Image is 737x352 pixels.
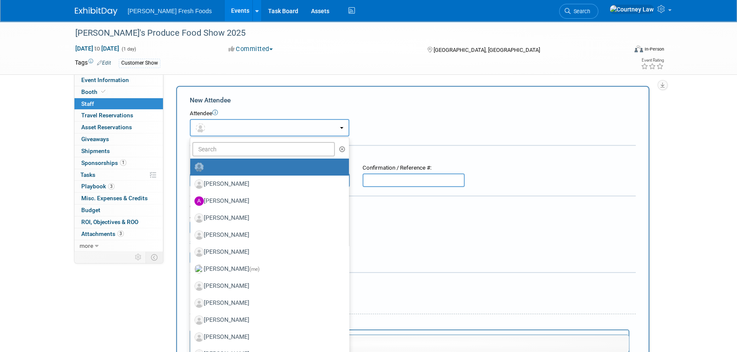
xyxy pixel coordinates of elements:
[194,162,204,172] img: Unassigned-User-Icon.png
[559,4,598,19] a: Search
[75,7,117,16] img: ExhibitDay
[81,88,107,95] span: Booth
[74,74,163,86] a: Event Information
[74,193,163,204] a: Misc. Expenses & Credits
[190,110,636,118] div: Attendee
[80,171,95,178] span: Tasks
[609,5,654,14] img: Courtney Law
[72,26,614,41] div: [PERSON_NAME]'s Produce Food Show 2025
[194,245,340,259] label: [PERSON_NAME]
[74,110,163,121] a: Travel Reservations
[194,315,204,325] img: Associate-Profile-5.png
[97,60,111,66] a: Edit
[101,89,106,94] i: Booth reservation complete
[93,45,101,52] span: to
[108,183,114,190] span: 3
[120,159,126,166] span: 1
[190,278,636,287] div: Misc. Attachments & Notes
[194,279,340,293] label: [PERSON_NAME]
[190,203,636,211] div: Cost:
[81,159,126,166] span: Sponsorships
[81,219,138,225] span: ROI, Objectives & ROO
[226,45,276,54] button: Committed
[119,59,160,68] div: Customer Show
[577,44,664,57] div: Event Format
[194,230,204,240] img: Associate-Profile-5.png
[81,148,110,154] span: Shipments
[74,145,163,157] a: Shipments
[74,181,163,192] a: Playbook3
[194,313,340,327] label: [PERSON_NAME]
[190,96,636,105] div: New Attendee
[194,298,204,308] img: Associate-Profile-5.png
[74,86,163,98] a: Booth
[194,281,204,291] img: Associate-Profile-5.png
[81,136,109,142] span: Giveaways
[363,164,465,172] div: Confirmation / Reference #:
[194,330,340,344] label: [PERSON_NAME]
[194,228,340,242] label: [PERSON_NAME]
[74,122,163,133] a: Asset Reservations
[81,230,124,237] span: Attachments
[131,252,146,263] td: Personalize Event Tab Strip
[74,216,163,228] a: ROI, Objectives & ROO
[194,194,340,208] label: [PERSON_NAME]
[571,8,590,14] span: Search
[190,151,636,160] div: Registration / Ticket Info (optional)
[80,242,93,249] span: more
[81,207,100,213] span: Budget
[74,133,163,145] a: Giveaways
[128,8,212,14] span: [PERSON_NAME] Fresh Foods
[81,183,114,190] span: Playbook
[81,195,148,202] span: Misc. Expenses & Credits
[194,196,204,206] img: A.jpg
[81,77,129,83] span: Event Information
[190,320,629,328] div: Notes
[75,45,120,52] span: [DATE] [DATE]
[74,157,163,169] a: Sponsorships1
[249,266,260,272] span: (me)
[641,58,664,62] div: Event Rating
[194,296,340,310] label: [PERSON_NAME]
[74,240,163,252] a: more
[117,230,124,237] span: 3
[194,262,340,276] label: [PERSON_NAME]
[74,204,163,216] a: Budget
[74,228,163,240] a: Attachments3
[194,213,204,223] img: Associate-Profile-5.png
[74,98,163,110] a: Staff
[194,247,204,257] img: Associate-Profile-5.png
[634,45,643,52] img: Format-Inperson.png
[194,211,340,225] label: [PERSON_NAME]
[121,46,136,52] span: (1 day)
[194,179,204,189] img: Associate-Profile-5.png
[74,169,163,181] a: Tasks
[81,112,133,119] span: Travel Reservations
[81,124,132,131] span: Asset Reservations
[146,252,163,263] td: Toggle Event Tabs
[644,46,664,52] div: In-Person
[75,58,111,68] td: Tags
[433,47,540,53] span: [GEOGRAPHIC_DATA], [GEOGRAPHIC_DATA]
[194,177,340,191] label: [PERSON_NAME]
[194,332,204,342] img: Associate-Profile-5.png
[192,142,335,156] input: Search
[81,100,94,107] span: Staff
